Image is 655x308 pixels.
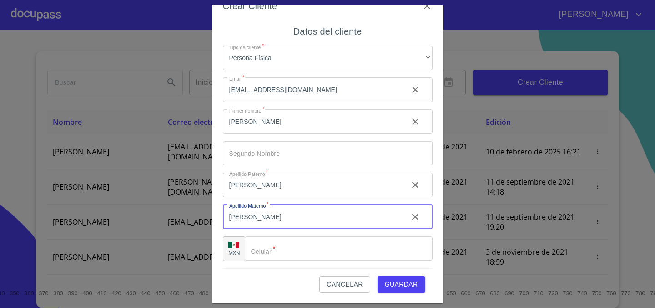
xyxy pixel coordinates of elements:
button: clear input [404,79,426,101]
button: Guardar [378,276,425,293]
button: clear input [404,174,426,196]
button: Cancelar [319,276,370,293]
span: Cancelar [327,279,363,290]
button: clear input [404,206,426,228]
p: MXN [228,249,240,256]
span: Guardar [385,279,418,290]
button: clear input [404,111,426,133]
h6: Datos del cliente [293,24,362,39]
div: Persona Física [223,46,433,71]
img: R93DlvwvvjP9fbrDwZeCRYBHk45OWMq+AAOlFVsxT89f82nwPLnD58IP7+ANJEaWYhP0Tx8kkA0WlQMPQsAAgwAOmBj20AXj6... [228,242,239,248]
